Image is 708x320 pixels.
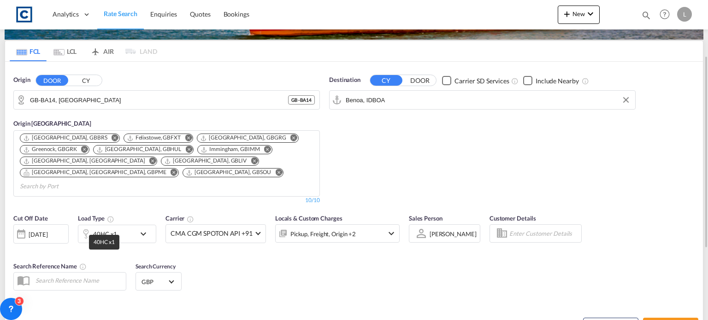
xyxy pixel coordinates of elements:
[14,91,319,109] md-input-container: GB-BA14, Wiltshire
[142,278,167,286] span: GBP
[138,228,153,239] md-icon: icon-chevron-down
[78,215,114,222] span: Load Type
[31,273,126,287] input: Search Reference Name
[429,227,478,240] md-select: Sales Person: Lynsey Heaton
[127,134,181,142] div: Felixstowe, GBFXT
[165,169,178,178] button: Remove
[490,215,536,222] span: Customer Details
[329,76,360,85] span: Destination
[619,93,633,107] button: Clear Input
[201,145,260,153] div: Immingham, GBIMM
[104,10,137,17] span: Rate Search
[107,215,114,223] md-icon: icon-information-outline
[657,6,673,22] span: Help
[96,145,182,153] div: Hull, GBHUL
[186,169,271,176] div: Southampton, GBSOU
[164,157,247,165] div: Liverpool, GBLIV
[96,145,183,153] div: Press delete to remove this chip.
[23,145,77,153] div: Greenock, GBGRK
[141,275,177,288] md-select: Select Currency: £ GBPUnited Kingdom Pound
[187,215,194,223] md-icon: The selected Trucker/Carrierwill be displayed in the rate results If the rates are from another f...
[13,215,48,222] span: Cut Off Date
[201,145,261,153] div: Press delete to remove this chip.
[93,227,117,240] div: 40HC x1
[511,77,519,85] md-icon: Unchecked: Search for CY (Container Yard) services for all selected carriers.Checked : Search for...
[275,215,342,222] span: Locals & Custom Charges
[284,134,298,143] button: Remove
[90,46,101,53] md-icon: icon-airplane
[164,157,248,165] div: Press delete to remove this chip.
[179,134,193,143] button: Remove
[442,76,509,85] md-checkbox: Checkbox No Ink
[200,134,286,142] div: Grangemouth, GBGRG
[509,227,578,240] input: Enter Customer Details
[13,243,20,255] md-datepicker: Select
[75,145,89,155] button: Remove
[290,227,356,240] div: Pickup Freight Origin Origin Custom Factory Stuffing
[127,134,183,142] div: Press delete to remove this chip.
[186,169,273,176] div: Press delete to remove this chip.
[30,93,288,107] input: Search by Door
[657,6,677,23] div: Help
[224,10,249,18] span: Bookings
[23,134,109,142] div: Press delete to remove this chip.
[558,6,600,24] button: icon-plus 400-fgNewicon-chevron-down
[561,8,572,19] md-icon: icon-plus 400-fg
[245,157,259,166] button: Remove
[13,120,91,127] span: Origin [GEOGRAPHIC_DATA]
[430,230,477,238] div: [PERSON_NAME]
[10,41,157,61] md-pagination-wrapper: Use the left and right arrow keys to navigate between tabs
[291,97,312,103] span: GB - BA14
[79,263,87,270] md-icon: Your search will be saved by the below given name
[582,77,589,85] md-icon: Unchecked: Ignores neighbouring ports when fetching rates.Checked : Includes neighbouring ports w...
[536,76,579,86] div: Include Nearby
[330,91,635,109] md-input-container: Benoa, IDBOA
[23,145,79,153] div: Press delete to remove this chip.
[404,76,436,86] button: DOOR
[200,134,288,142] div: Press delete to remove this chip.
[78,225,156,243] div: 40HC x1icon-chevron-down
[136,263,176,270] span: Search Currency
[677,7,692,22] div: L
[23,134,107,142] div: Bristol, GBBRS
[18,131,315,194] md-chips-wrap: Chips container. Use arrow keys to select chips.
[561,10,596,17] span: New
[36,75,68,86] button: DOOR
[370,75,402,86] button: CY
[23,157,147,165] div: Press delete to remove this chip.
[53,10,79,19] span: Analytics
[269,169,283,178] button: Remove
[179,145,193,155] button: Remove
[13,76,30,85] span: Origin
[585,8,596,19] md-icon: icon-chevron-down
[386,228,397,239] md-icon: icon-chevron-down
[190,10,210,18] span: Quotes
[23,157,145,165] div: London Gateway Port, GBLGP
[454,76,509,86] div: Carrier SD Services
[83,41,120,61] md-tab-item: AIR
[13,262,87,270] span: Search Reference Name
[47,41,83,61] md-tab-item: LCL
[258,145,272,155] button: Remove
[409,215,442,222] span: Sales Person
[70,76,102,86] button: CY
[23,169,166,176] div: Portsmouth, HAM, GBPME
[106,134,119,143] button: Remove
[523,76,579,85] md-checkbox: Checkbox No Ink
[171,229,253,238] span: CMA CGM SPOTON API +91
[10,41,47,61] md-tab-item: FCL
[275,224,400,243] div: Pickup Freight Origin Origin Custom Factory Stuffingicon-chevron-down
[150,10,177,18] span: Enquiries
[346,93,631,107] input: Search by Port
[641,10,651,20] md-icon: icon-magnify
[14,4,35,25] img: 1fdb9190129311efbfaf67cbb4249bed.jpeg
[305,197,320,204] div: 10/10
[13,224,69,244] div: [DATE]
[20,179,107,194] input: Chips input.
[94,239,114,245] span: 40HC x1
[29,230,47,239] div: [DATE]
[23,169,168,176] div: Press delete to remove this chip.
[641,10,651,24] div: icon-magnify
[165,215,194,222] span: Carrier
